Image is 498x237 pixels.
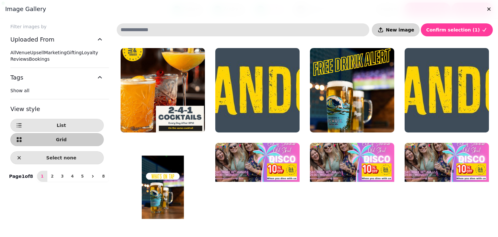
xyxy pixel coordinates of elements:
[372,23,420,36] button: New image
[310,48,394,132] img: A Free Pint (3).png
[10,105,104,114] h3: View style
[10,151,104,164] button: Select none
[87,171,98,182] button: next
[70,174,75,178] span: 4
[24,137,98,142] span: Grid
[10,68,104,87] button: Tags
[405,143,489,227] img: Peterborough High Skool Disco .png
[5,5,493,13] h3: Image gallery
[98,171,109,182] button: 8
[29,56,50,62] span: Bookings
[57,171,67,182] button: 3
[405,48,489,132] img: TAP&T logo 3 (3).jpg
[310,143,394,227] img: Peterborough High Skool Disco (1).png
[10,88,30,93] span: Show all
[386,28,414,32] span: New image
[10,133,104,146] button: Grid
[10,49,104,68] div: Uploaded From
[24,156,98,160] span: Select none
[426,28,480,32] span: Confirm selection ( 1 )
[16,50,30,55] span: Venue
[50,174,55,178] span: 2
[6,173,36,180] p: Page 1 of 8
[67,171,77,182] button: 4
[24,123,98,128] span: List
[77,171,88,182] button: 5
[215,48,300,132] img: TAP&T logo 3 (3).jpg
[47,171,57,182] button: 2
[101,174,106,178] span: 8
[10,56,29,62] span: Reviews
[80,174,85,178] span: 5
[215,143,300,227] img: Peterborough High Skool Disco (2).png
[121,143,205,227] img: What’s on Tap (1).png
[10,87,104,99] div: Tags
[44,50,67,55] span: Marketing
[421,23,493,36] button: Confirm selection (1)
[10,119,104,132] button: List
[66,50,82,55] span: Gifting
[5,23,109,30] label: Filter images by
[121,48,205,132] img: Hour!.gif
[40,174,45,178] span: 1
[37,171,109,182] nav: Pagination
[10,30,104,49] button: Uploaded From
[82,50,98,55] span: Loyalty
[30,50,44,55] span: Upsell
[10,50,16,55] span: All
[60,174,65,178] span: 3
[37,171,47,182] button: 1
